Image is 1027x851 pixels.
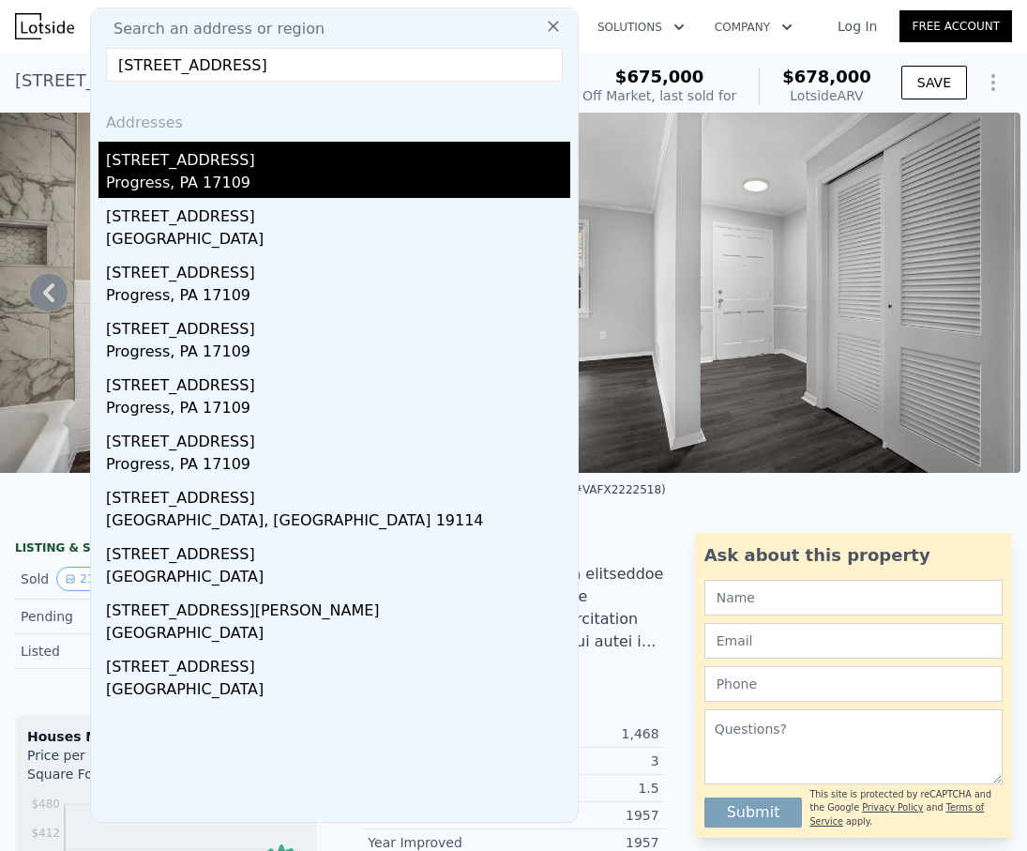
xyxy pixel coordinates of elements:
[106,423,570,453] div: [STREET_ADDRESS]
[106,198,570,228] div: [STREET_ADDRESS]
[513,779,658,798] div: 1.5
[700,10,808,44] button: Company
[901,66,967,99] button: SAVE
[106,311,570,341] div: [STREET_ADDRESS]
[582,10,700,44] button: Solutions
[704,580,1003,615] input: Name
[106,622,570,648] div: [GEOGRAPHIC_DATA]
[15,13,74,39] img: Lotside
[106,142,570,172] div: [STREET_ADDRESS]
[27,746,166,795] div: Price per Square Foot
[106,678,570,705] div: [GEOGRAPHIC_DATA]
[704,623,1003,659] input: Email
[513,806,658,825] div: 1957
[809,788,1003,828] div: This site is protected by reCAPTCHA and the Google and apply.
[899,10,1012,42] a: Free Account
[106,367,570,397] div: [STREET_ADDRESS]
[98,18,325,40] span: Search an address or region
[31,827,60,840] tspan: $412
[704,542,1003,569] div: Ask about this property
[615,67,704,86] span: $675,000
[782,86,871,105] div: Lotside ARV
[106,648,570,678] div: [STREET_ADDRESS]
[21,607,150,626] div: Pending
[27,727,305,746] div: Houses Median Sale
[106,509,570,536] div: [GEOGRAPHIC_DATA], [GEOGRAPHIC_DATA] 19114
[974,64,1012,101] button: Show Options
[106,397,570,423] div: Progress, PA 17109
[782,67,871,86] span: $678,000
[106,341,570,367] div: Progress, PA 17109
[106,536,570,566] div: [STREET_ADDRESS]
[21,642,150,661] div: Listed
[106,479,570,509] div: [STREET_ADDRESS]
[106,228,570,254] div: [GEOGRAPHIC_DATA]
[106,566,570,592] div: [GEOGRAPHIC_DATA]
[106,172,570,198] div: Progress, PA 17109
[31,798,60,811] tspan: $480
[98,97,570,142] div: Addresses
[704,798,803,828] button: Submit
[815,17,899,36] a: Log In
[582,86,736,105] div: Off Market, last sold for
[513,752,658,770] div: 3
[15,540,317,559] div: LISTING & SALE HISTORY
[106,453,570,479] div: Progress, PA 17109
[56,567,102,591] button: View historical data
[809,802,984,826] a: Terms of Service
[15,68,380,94] div: [STREET_ADDRESS] , Huntington , VA 22310
[21,567,150,591] div: Sold
[513,724,658,743] div: 1,468
[704,666,1003,702] input: Phone
[480,113,1020,473] img: Sale: 152178354 Parcel: 105605118
[106,592,570,622] div: [STREET_ADDRESS][PERSON_NAME]
[106,284,570,311] div: Progress, PA 17109
[106,48,563,82] input: Enter an address, city, region, neighborhood or zip code
[106,254,570,284] div: [STREET_ADDRESS]
[862,802,923,813] a: Privacy Policy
